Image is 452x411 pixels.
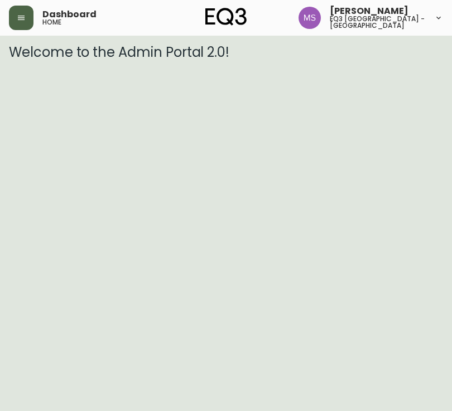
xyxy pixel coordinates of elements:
[299,7,321,29] img: 1b6e43211f6f3cc0b0729c9049b8e7af
[42,10,97,19] span: Dashboard
[330,7,408,16] span: [PERSON_NAME]
[205,8,247,26] img: logo
[9,45,443,60] h3: Welcome to the Admin Portal 2.0!
[42,19,61,26] h5: home
[330,16,425,29] h5: eq3 [GEOGRAPHIC_DATA] - [GEOGRAPHIC_DATA]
